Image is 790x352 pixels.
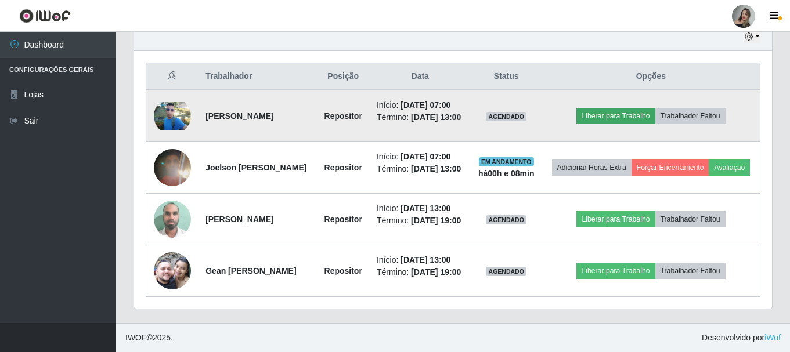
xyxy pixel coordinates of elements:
button: Trabalhador Faltou [655,211,726,227]
time: [DATE] 13:00 [401,255,450,264]
button: Forçar Encerramento [632,159,709,176]
span: IWOF [125,333,147,342]
time: [DATE] 13:00 [411,113,461,122]
time: [DATE] 19:00 [411,267,461,277]
span: © 2025 . [125,332,173,344]
li: Início: [377,151,463,163]
th: Data [370,63,470,90]
th: Opções [542,63,760,90]
strong: Repositor [324,266,362,275]
button: Liberar para Trabalho [576,211,655,227]
li: Término: [377,163,463,175]
th: Posição [316,63,370,90]
span: AGENDADO [486,267,526,276]
strong: [PERSON_NAME] [205,215,273,224]
img: 1757201594487.jpeg [154,128,191,208]
span: AGENDADO [486,112,526,121]
th: Status [470,63,542,90]
li: Término: [377,111,463,124]
strong: Joelson [PERSON_NAME] [205,163,306,172]
time: [DATE] 13:00 [401,204,450,213]
strong: Gean [PERSON_NAME] [205,266,296,275]
button: Adicionar Horas Extra [552,159,632,176]
button: Trabalhador Faltou [655,263,726,279]
strong: Repositor [324,215,362,224]
time: [DATE] 13:00 [411,164,461,173]
button: Avaliação [709,159,750,176]
span: AGENDADO [486,215,526,224]
span: EM ANDAMENTO [479,157,534,166]
strong: Repositor [324,163,362,172]
time: [DATE] 07:00 [401,152,450,161]
strong: Repositor [324,111,362,121]
time: [DATE] 07:00 [401,100,450,110]
img: 1742358454044.jpeg [154,102,191,130]
th: Trabalhador [199,63,316,90]
img: 1652876774989.jpeg [154,238,191,304]
span: Desenvolvido por [702,332,781,344]
li: Início: [377,254,463,266]
button: Trabalhador Faltou [655,108,726,124]
li: Término: [377,266,463,278]
li: Término: [377,215,463,227]
li: Início: [377,99,463,111]
img: CoreUI Logo [19,9,71,23]
time: [DATE] 19:00 [411,216,461,225]
a: iWof [764,333,781,342]
img: 1751466407656.jpeg [154,194,191,244]
button: Liberar para Trabalho [576,263,655,279]
strong: [PERSON_NAME] [205,111,273,121]
strong: há 00 h e 08 min [478,169,535,178]
button: Liberar para Trabalho [576,108,655,124]
li: Início: [377,202,463,215]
